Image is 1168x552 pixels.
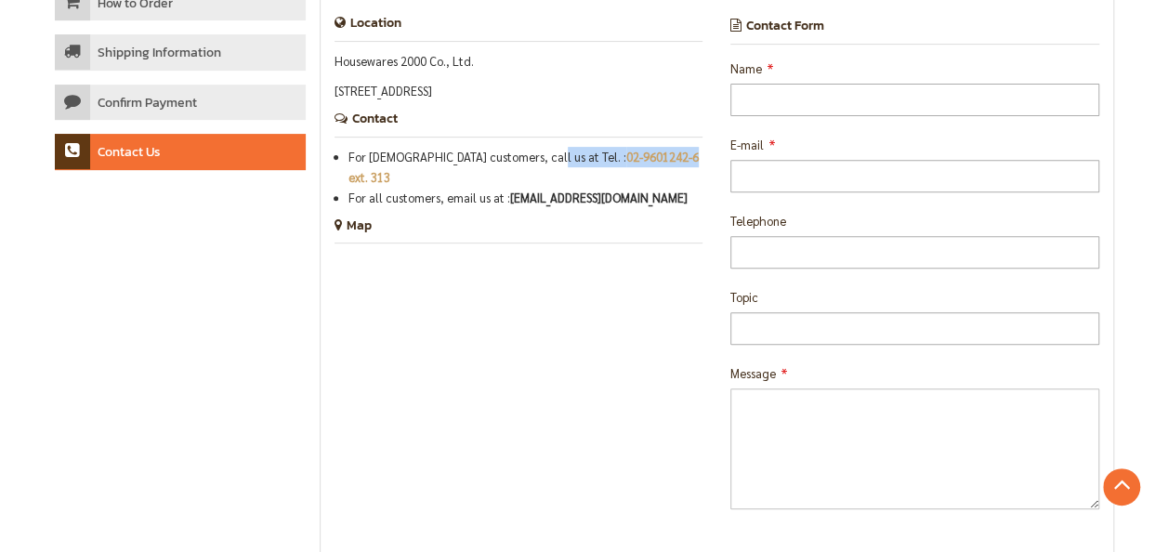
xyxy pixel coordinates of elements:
a: [EMAIL_ADDRESS][DOMAIN_NAME] [510,190,688,205]
span: Message [730,365,776,381]
span: E-mail [730,137,764,152]
h4: Shipping Information [98,45,221,61]
span: Telephone [730,213,786,229]
h4: Map [335,217,703,244]
span: Name [730,60,762,76]
p: Housewares 2000 Co., Ltd. [335,51,703,72]
h4: Contact Form [730,18,1099,45]
a: Confirm Payment [55,85,306,121]
a: Shipping Information [55,34,306,71]
a: Contact Us [55,134,306,170]
a: Go to Top [1103,468,1140,506]
h4: Contact [335,111,703,138]
p: [STREET_ADDRESS] [335,81,703,101]
h4: Confirm Payment [98,95,197,112]
h4: Contact Us [98,144,161,161]
li: For all customers, email us at : [348,188,703,208]
li: For [DEMOGRAPHIC_DATA] customers, call us at Tel. : [348,147,703,188]
h4: Location [335,15,703,42]
a: 02-9601242-6 ext. 313 [348,149,699,185]
span: Topic [730,289,758,305]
